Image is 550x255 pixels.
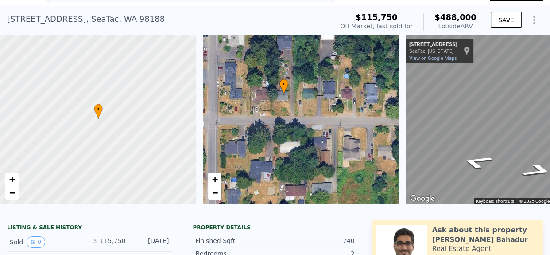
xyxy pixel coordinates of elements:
[275,236,355,245] div: 740
[340,22,413,31] div: Off Market, last sold for
[356,12,398,22] span: $115,750
[432,235,528,244] div: [PERSON_NAME] Bahadur
[408,193,437,204] a: Open this area in Google Maps (opens a new window)
[525,11,543,29] button: Show Options
[212,174,217,185] span: +
[5,173,19,186] a: Zoom in
[208,186,221,200] a: Zoom out
[476,198,514,204] button: Keyboard shortcuts
[10,236,82,248] div: Sold
[7,13,165,25] div: [STREET_ADDRESS] , SeaTac , WA 98188
[434,12,476,22] span: $488,000
[408,193,437,204] img: Google
[409,48,457,54] div: SeaTac, [US_STATE]
[491,12,522,28] button: SAVE
[212,187,217,198] span: −
[434,22,476,31] div: Lotside ARV
[519,199,550,204] span: © 2025 Google
[193,224,357,231] div: Property details
[448,152,506,173] path: Go West, S 172nd St
[9,187,15,198] span: −
[432,225,527,235] div: Ask about this property
[195,236,275,245] div: Finished Sqft
[132,236,169,248] div: [DATE]
[432,244,492,253] div: Real Estate Agent
[409,55,457,61] a: View on Google Maps
[94,105,103,113] span: •
[279,80,288,88] span: •
[409,41,457,48] div: [STREET_ADDRESS]
[94,104,103,119] div: •
[9,174,15,185] span: +
[27,236,45,248] button: View historical data
[464,46,470,56] a: Show location on map
[5,186,19,200] a: Zoom out
[94,237,125,244] span: $ 115,750
[208,173,221,186] a: Zoom in
[279,79,288,94] div: •
[7,224,171,233] div: LISTING & SALE HISTORY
